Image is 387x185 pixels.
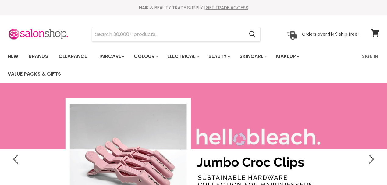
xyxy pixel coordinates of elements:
form: Product [92,27,261,42]
a: Beauty [204,50,234,63]
a: Makeup [272,50,303,63]
button: Search [244,27,260,41]
a: Value Packs & Gifts [3,68,66,80]
a: Skincare [235,50,270,63]
a: Haircare [93,50,128,63]
a: Sign In [358,50,382,63]
iframe: Gorgias live chat messenger [357,156,381,179]
a: Colour [129,50,162,63]
a: GET TRADE ACCESS [206,4,248,11]
a: Brands [24,50,53,63]
a: New [3,50,23,63]
a: Clearance [54,50,91,63]
ul: Main menu [3,48,358,83]
button: Previous [11,153,23,165]
a: Electrical [163,50,203,63]
p: Orders over $149 ship free! [302,31,359,37]
input: Search [92,27,244,41]
button: Next [364,153,376,165]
